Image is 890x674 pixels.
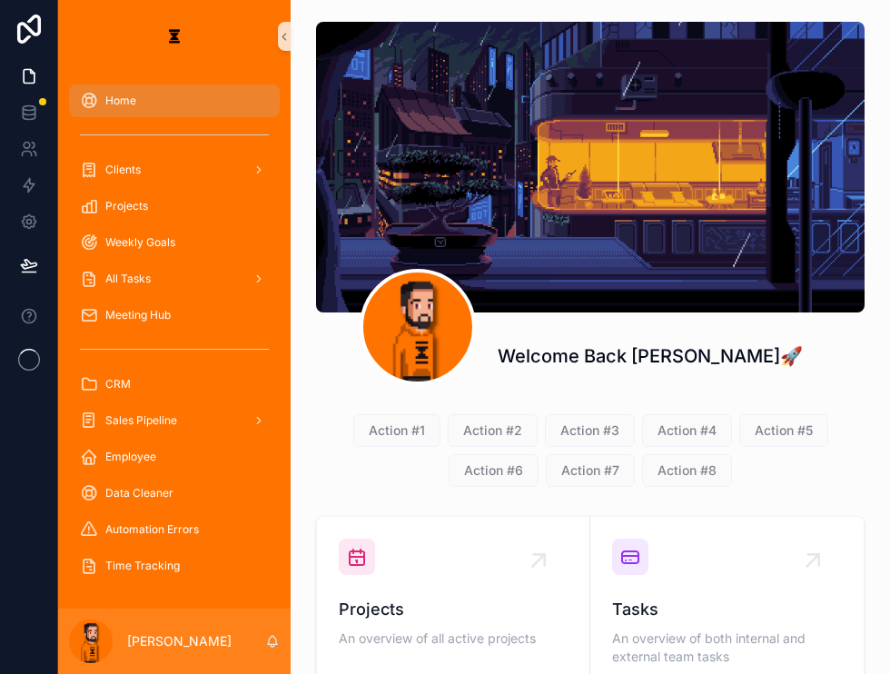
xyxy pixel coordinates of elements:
a: Meeting Hub [69,299,280,332]
div: scrollable content [58,73,291,603]
span: CRM [105,377,131,392]
span: An overview of all active projects [339,629,568,648]
a: Home [69,84,280,117]
span: Home [105,94,136,108]
span: Tasks [612,597,842,622]
a: Employee [69,441,280,473]
span: All Tasks [105,272,151,286]
span: Employee [105,450,156,464]
p: [PERSON_NAME] [127,632,232,650]
span: Projects [105,199,148,213]
span: Sales Pipeline [105,413,177,428]
a: Sales Pipeline [69,404,280,437]
a: Data Cleaner [69,477,280,510]
a: Automation Errors [69,513,280,546]
span: Projects [339,597,568,622]
span: Meeting Hub [105,308,171,322]
span: Weekly Goals [105,235,175,250]
span: Data Cleaner [105,486,173,501]
span: An overview of both internal and external team tasks [612,629,842,666]
a: All Tasks [69,263,280,295]
a: Clients [69,154,280,186]
a: CRM [69,368,280,401]
span: Automation Errors [105,522,199,537]
span: Clients [105,163,141,177]
img: App logo [160,22,189,51]
a: Projects [69,190,280,223]
a: Weekly Goals [69,226,280,259]
h1: Welcome Back [PERSON_NAME]🚀 [498,343,803,369]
